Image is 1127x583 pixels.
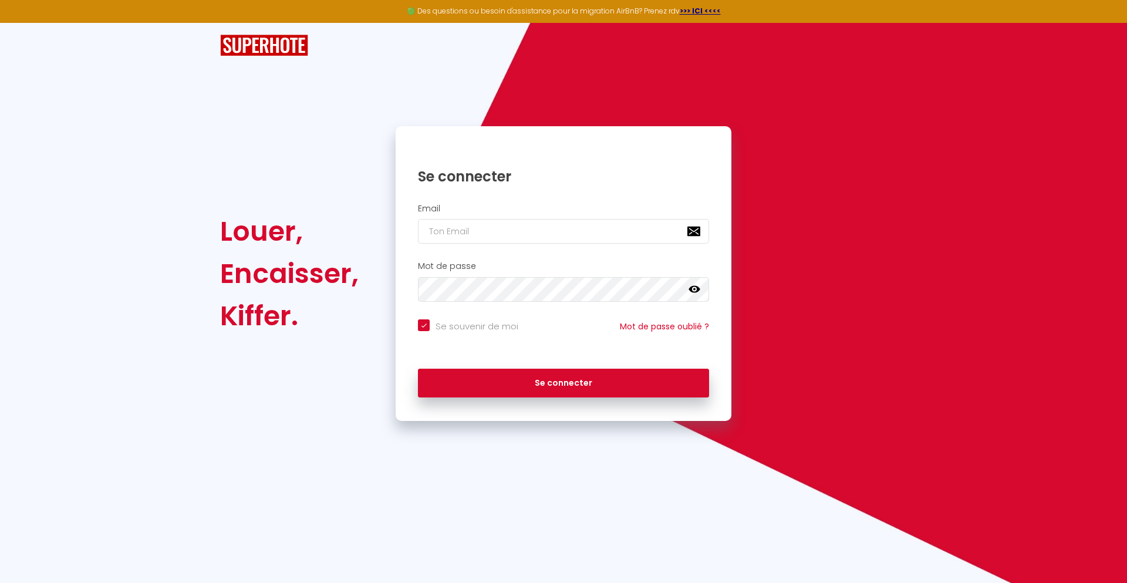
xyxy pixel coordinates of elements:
div: Encaisser, [220,252,359,295]
div: Kiffer. [220,295,359,337]
input: Ton Email [418,219,709,244]
div: Louer, [220,210,359,252]
button: Se connecter [418,369,709,398]
a: >>> ICI <<<< [680,6,721,16]
img: SuperHote logo [220,35,308,56]
h2: Email [418,204,709,214]
h1: Se connecter [418,167,709,186]
h2: Mot de passe [418,261,709,271]
a: Mot de passe oublié ? [620,321,709,332]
